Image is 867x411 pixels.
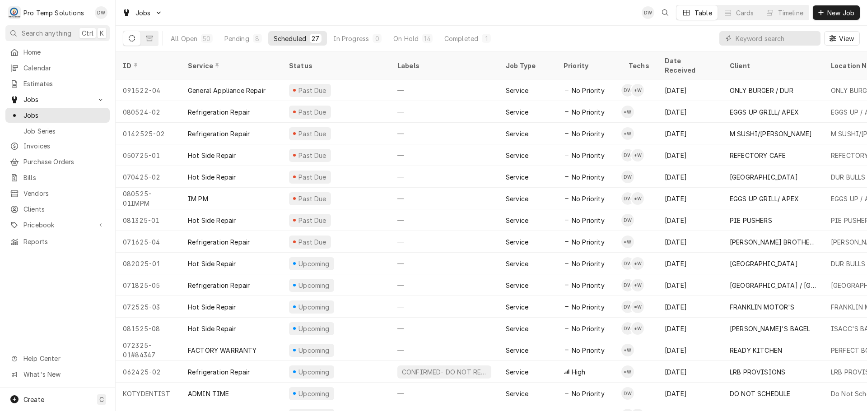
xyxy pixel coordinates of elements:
[188,107,250,117] div: Refrigeration Repair
[188,302,236,312] div: Hot Side Repair
[374,34,380,43] div: 0
[572,367,586,377] span: High
[657,101,722,123] div: [DATE]
[572,107,605,117] span: No Priority
[572,172,605,182] span: No Priority
[424,34,430,43] div: 14
[657,296,722,318] div: [DATE]
[116,123,181,144] div: 0142525-02
[298,172,328,182] div: Past Due
[188,151,236,160] div: Hot Side Repair
[572,237,605,247] span: No Priority
[506,107,528,117] div: Service
[118,5,166,20] a: Go to Jobs
[224,34,249,43] div: Pending
[506,324,528,333] div: Service
[298,194,328,203] div: Past Due
[5,76,110,91] a: Estimates
[397,61,491,70] div: Labels
[188,389,229,398] div: ADMIN TIME
[621,279,634,291] div: DW
[390,188,499,209] div: —
[621,192,634,205] div: Dakota Williams's Avatar
[203,34,210,43] div: 50
[5,92,110,107] a: Go to Jobs
[730,302,795,312] div: FRANKLIN MOTOR'S
[298,86,328,95] div: Past Due
[730,389,790,398] div: DO NOT SCHEDULE
[5,367,110,382] a: Go to What's New
[631,149,644,162] div: *Kevin Williams's Avatar
[621,149,634,162] div: Dakota Williams's Avatar
[657,188,722,209] div: [DATE]
[631,300,644,313] div: *Kevin Williams's Avatar
[390,296,499,318] div: —
[390,209,499,231] div: —
[116,209,181,231] div: 081325-01
[572,346,605,355] span: No Priority
[188,281,250,290] div: Refrigeration Repair
[298,237,328,247] div: Past Due
[730,259,798,268] div: [GEOGRAPHIC_DATA]
[572,129,605,139] span: No Priority
[100,28,104,38] span: K
[621,171,634,183] div: DW
[5,25,110,41] button: Search anythingCtrlK
[5,202,110,217] a: Clients
[572,259,605,268] span: No Priority
[188,172,236,182] div: Hot Side Repair
[23,369,104,379] span: What's New
[506,61,549,70] div: Job Type
[730,107,799,117] div: EGGS UP GRILL/ APEX
[298,107,328,117] div: Past Due
[621,257,634,270] div: DW
[621,236,634,248] div: *Kevin Williams's Avatar
[631,322,644,335] div: *Kevin Williams's Avatar
[621,279,634,291] div: Dakota Williams's Avatar
[657,209,722,231] div: [DATE]
[657,274,722,296] div: [DATE]
[123,61,172,70] div: ID
[506,194,528,203] div: Service
[657,339,722,361] div: [DATE]
[730,237,816,247] div: [PERSON_NAME] BROTHER'S STEAK HOUSE
[642,6,654,19] div: Dana Williams's Avatar
[621,214,634,226] div: DW
[8,6,21,19] div: Pro Temp Solutions's Avatar
[506,129,528,139] div: Service
[5,108,110,123] a: Jobs
[730,151,786,160] div: REFECTORY CAFE
[116,188,181,209] div: 080525-01IMPM
[506,216,528,225] div: Service
[188,86,266,95] div: General Appliance Repair
[298,151,328,160] div: Past Due
[390,318,499,339] div: —
[289,61,381,70] div: Status
[730,194,799,203] div: EGGS UP GRILL/ APEX
[298,281,331,290] div: Upcoming
[657,231,722,253] div: [DATE]
[657,361,722,383] div: [DATE]
[657,144,722,166] div: [DATE]
[736,31,816,46] input: Keyword search
[621,344,634,356] div: *Kevin Williams's Avatar
[23,237,105,246] span: Reports
[23,79,105,88] span: Estimates
[572,194,605,203] span: No Priority
[506,389,528,398] div: Service
[116,274,181,296] div: 071825-05
[642,6,654,19] div: DW
[390,383,499,404] div: —
[631,257,644,270] div: *Kevin Williams's Avatar
[506,302,528,312] div: Service
[116,231,181,253] div: 071625-04
[22,28,71,38] span: Search anything
[23,157,105,166] span: Purchase Orders
[631,279,644,291] div: *Kevin Williams's Avatar
[506,151,528,160] div: Service
[390,166,499,188] div: —
[506,281,528,290] div: Service
[390,101,499,123] div: —
[778,8,803,18] div: Timeline
[621,365,634,378] div: *Kevin Williams's Avatar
